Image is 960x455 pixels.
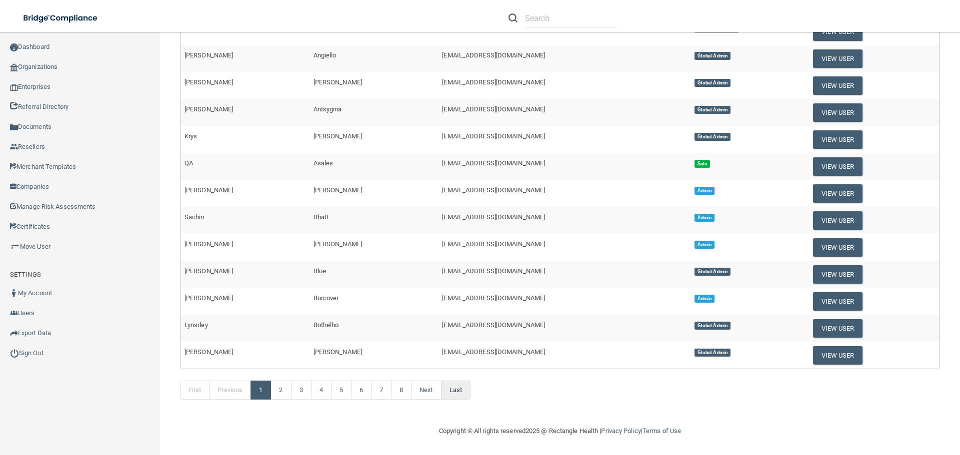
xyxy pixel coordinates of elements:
[442,321,545,329] span: [EMAIL_ADDRESS][DOMAIN_NAME]
[209,381,251,400] a: Previous
[601,427,640,435] a: Privacy Policy
[184,105,233,113] span: [PERSON_NAME]
[331,381,351,400] a: 5
[694,79,730,87] span: Global Admin
[813,238,862,257] button: View User
[184,240,233,248] span: [PERSON_NAME]
[813,319,862,338] button: View User
[694,106,730,114] span: Global Admin
[813,76,862,95] button: View User
[313,78,362,86] span: [PERSON_NAME]
[10,123,18,131] img: icon-documents.8dae5593.png
[10,84,18,91] img: enterprise.0d942306.png
[10,309,18,317] img: icon-users.e205127d.png
[642,427,681,435] a: Terms of Use
[694,133,730,141] span: Global Admin
[184,51,233,59] span: [PERSON_NAME]
[525,9,616,27] input: Search
[313,186,362,194] span: [PERSON_NAME]
[10,349,19,358] img: ic_power_dark.7ecde6b1.png
[184,186,233,194] span: [PERSON_NAME]
[694,52,730,60] span: Global Admin
[313,105,342,113] span: Antsygina
[313,348,362,356] span: [PERSON_NAME]
[442,267,545,275] span: [EMAIL_ADDRESS][DOMAIN_NAME]
[184,159,193,167] span: QA
[442,159,545,167] span: [EMAIL_ADDRESS][DOMAIN_NAME]
[442,105,545,113] span: [EMAIL_ADDRESS][DOMAIN_NAME]
[442,240,545,248] span: [EMAIL_ADDRESS][DOMAIN_NAME]
[10,289,18,297] img: ic_user_dark.df1a06c3.png
[10,269,41,281] label: SETTINGS
[694,187,714,195] span: Admin
[180,381,210,400] a: First
[442,186,545,194] span: [EMAIL_ADDRESS][DOMAIN_NAME]
[411,381,441,400] a: Next
[10,329,18,337] img: icon-export.b9366987.png
[813,211,862,230] button: View User
[694,214,714,222] span: Admin
[10,63,18,71] img: organization-icon.f8decf85.png
[442,51,545,59] span: [EMAIL_ADDRESS][DOMAIN_NAME]
[694,241,714,249] span: Admin
[442,213,545,221] span: [EMAIL_ADDRESS][DOMAIN_NAME]
[184,267,233,275] span: [PERSON_NAME]
[813,184,862,203] button: View User
[184,78,233,86] span: [PERSON_NAME]
[313,132,362,140] span: [PERSON_NAME]
[10,143,18,151] img: ic_reseller.de258add.png
[313,213,329,221] span: Bhatt
[270,381,291,400] a: 2
[184,294,233,302] span: [PERSON_NAME]
[813,49,862,68] button: View User
[813,346,862,365] button: View User
[184,213,204,221] span: Sachin
[371,381,391,400] a: 7
[694,295,714,303] span: Admin
[442,294,545,302] span: [EMAIL_ADDRESS][DOMAIN_NAME]
[442,78,545,86] span: [EMAIL_ADDRESS][DOMAIN_NAME]
[813,103,862,122] button: View User
[184,348,233,356] span: [PERSON_NAME]
[442,132,545,140] span: [EMAIL_ADDRESS][DOMAIN_NAME]
[313,240,362,248] span: [PERSON_NAME]
[10,43,18,51] img: ic_dashboard_dark.d01f4a41.png
[15,8,107,28] img: bridge_compliance_login_screen.278c3ca4.svg
[313,294,339,302] span: Borcover
[313,51,336,59] span: Angiello
[184,321,208,329] span: Lynsdey
[391,381,411,400] a: 8
[442,348,545,356] span: [EMAIL_ADDRESS][DOMAIN_NAME]
[694,268,730,276] span: Global Admin
[508,13,517,22] img: ic-search.3b580494.png
[351,381,371,400] a: 6
[291,381,311,400] a: 3
[377,415,742,447] div: Copyright © All rights reserved 2025 @ Rectangle Health | |
[813,130,862,149] button: View User
[184,132,197,140] span: Krys
[250,381,271,400] a: 1
[313,159,333,167] span: Asales
[813,157,862,176] button: View User
[10,242,20,252] img: briefcase.64adab9b.png
[694,349,730,357] span: Global Admin
[694,160,710,168] span: Sale
[313,321,339,329] span: Bothelho
[694,322,730,330] span: Global Admin
[311,381,331,400] a: 4
[813,292,862,311] button: View User
[813,265,862,284] button: View User
[441,381,470,400] a: Last
[313,267,326,275] span: Blue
